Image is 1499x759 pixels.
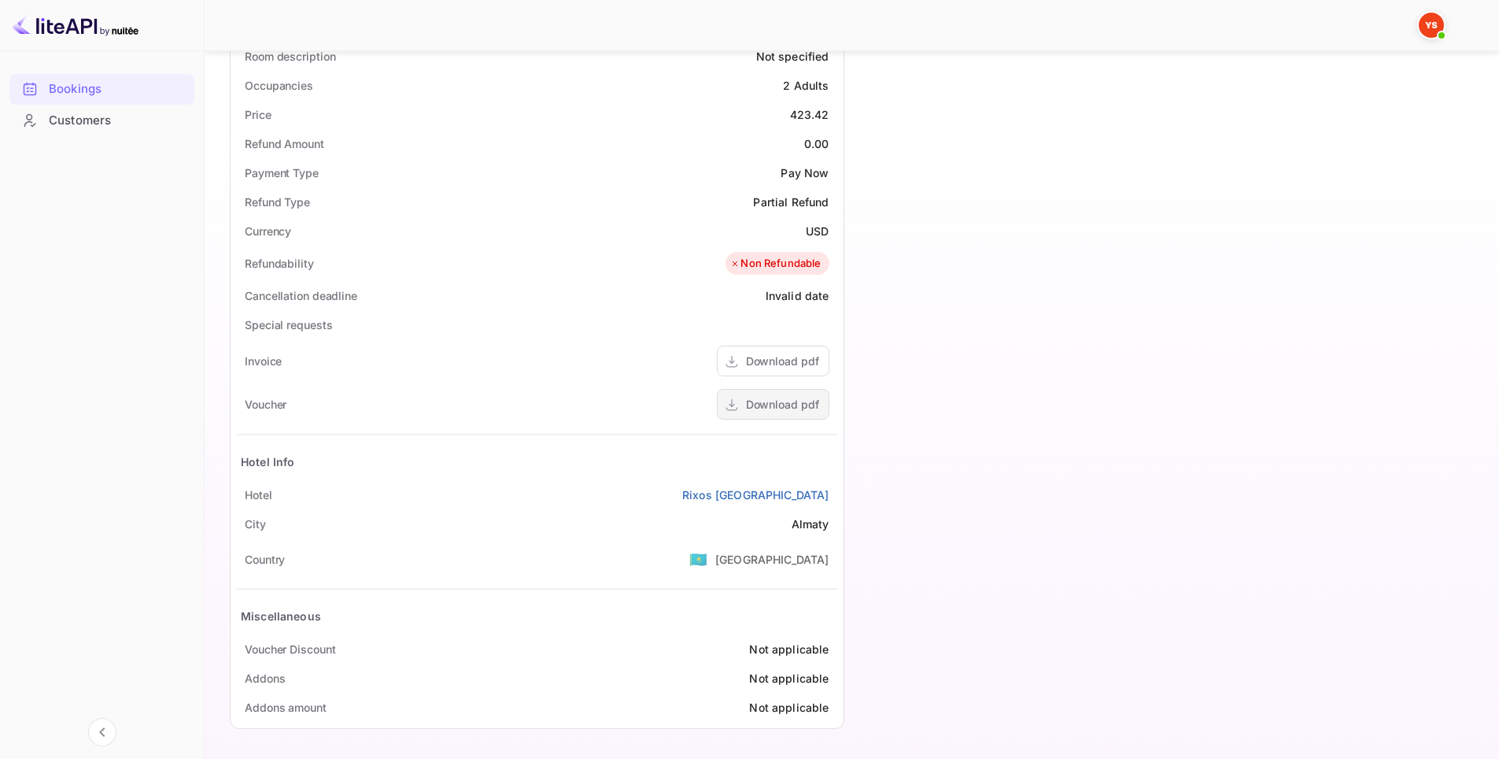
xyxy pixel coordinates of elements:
div: Not applicable [749,670,829,687]
div: Refundability [245,255,314,272]
a: Bookings [9,74,194,103]
div: Price [245,106,271,123]
img: Yandex Support [1419,13,1444,38]
a: Customers [9,106,194,135]
div: Payment Type [245,165,319,181]
div: 423.42 [790,106,829,123]
div: Country [245,551,285,568]
div: Occupancies [245,77,313,94]
div: Currency [245,223,291,239]
button: Collapse navigation [88,718,116,746]
div: Invoice [245,353,282,369]
div: Almaty [792,516,829,532]
div: Customers [49,112,186,130]
div: Download pdf [746,396,819,413]
div: Voucher [245,396,286,413]
div: Not applicable [749,699,829,716]
div: Hotel Info [241,454,295,470]
div: Download pdf [746,353,819,369]
div: 0.00 [804,135,829,152]
div: [GEOGRAPHIC_DATA] [715,551,829,568]
div: Not specified [756,48,829,65]
a: Rixos [GEOGRAPHIC_DATA] [682,487,829,503]
div: Customers [9,106,194,136]
div: Addons amount [245,699,327,716]
div: Non Refundable [729,256,821,272]
div: Cancellation deadline [245,287,357,304]
div: Pay Now [781,165,829,181]
div: USD [806,223,829,239]
div: Hotel [245,487,272,503]
img: LiteAPI logo [13,13,138,38]
div: Invalid date [766,287,829,304]
div: Partial Refund [753,194,829,210]
div: Bookings [49,80,186,98]
div: Miscellaneous [241,608,321,624]
div: Bookings [9,74,194,105]
div: 2 Adults [783,77,829,94]
div: Voucher Discount [245,641,335,657]
div: Addons [245,670,285,687]
div: Refund Type [245,194,310,210]
div: Special requests [245,317,332,333]
div: Not applicable [749,641,829,657]
div: City [245,516,266,532]
span: United States [689,545,707,573]
div: Refund Amount [245,135,324,152]
div: Room description [245,48,335,65]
